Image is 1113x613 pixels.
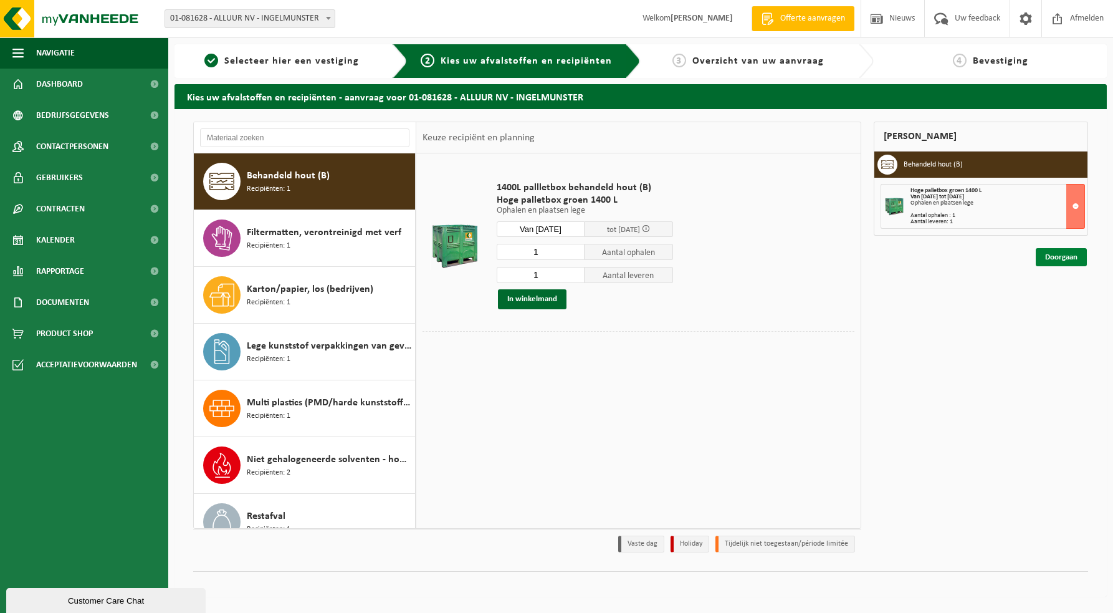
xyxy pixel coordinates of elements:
[910,193,964,200] strong: Van [DATE] tot [DATE]
[247,410,290,422] span: Recipiënten: 1
[36,131,108,162] span: Contactpersonen
[752,6,854,31] a: Offerte aanvragen
[777,12,848,25] span: Offerte aanvragen
[671,536,709,553] li: Holiday
[497,194,673,206] span: Hoge palletbox groen 1400 L
[36,193,85,224] span: Contracten
[36,162,83,193] span: Gebruikers
[194,267,416,324] button: Karton/papier, los (bedrijven) Recipiënten: 1
[672,54,686,67] span: 3
[247,225,401,240] span: Filtermatten, verontreinigd met verf
[973,56,1028,66] span: Bevestiging
[200,128,409,147] input: Materiaal zoeken
[910,219,1084,225] div: Aantal leveren: 1
[204,54,218,67] span: 1
[416,122,541,153] div: Keuze recipiënt en planning
[36,287,89,318] span: Documenten
[194,380,416,437] button: Multi plastics (PMD/harde kunststoffen/spanbanden/EPS/folie naturel/folie gemengd) Recipiënten: 1
[692,56,824,66] span: Overzicht van uw aanvraag
[36,224,75,256] span: Kalender
[194,324,416,380] button: Lege kunststof verpakkingen van gevaarlijke stoffen Recipiënten: 1
[181,54,383,69] a: 1Selecteer hier een vestiging
[247,282,373,297] span: Karton/papier, los (bedrijven)
[247,354,290,365] span: Recipiënten: 1
[497,181,673,194] span: 1400L pallletbox behandeld hout (B)
[247,509,285,524] span: Restafval
[247,240,290,252] span: Recipiënten: 1
[585,244,673,260] span: Aantal ophalen
[247,467,290,479] span: Recipiënten: 2
[36,100,109,131] span: Bedrijfsgegevens
[6,586,208,613] iframe: chat widget
[910,200,1084,206] div: Ophalen en plaatsen lege
[618,536,664,553] li: Vaste dag
[247,452,412,467] span: Niet gehalogeneerde solventen - hoogcalorisch in IBC
[874,122,1088,152] div: [PERSON_NAME]
[498,289,566,309] button: In winkelmand
[671,14,733,23] strong: [PERSON_NAME]
[36,318,93,349] span: Product Shop
[953,54,967,67] span: 4
[194,153,416,210] button: Behandeld hout (B) Recipiënten: 1
[247,339,412,354] span: Lege kunststof verpakkingen van gevaarlijke stoffen
[194,494,416,551] button: Restafval Recipiënten: 1
[247,297,290,309] span: Recipiënten: 1
[421,54,434,67] span: 2
[224,56,359,66] span: Selecteer hier een vestiging
[174,84,1107,109] h2: Kies uw afvalstoffen en recipiënten - aanvraag voor 01-081628 - ALLUUR NV - INGELMUNSTER
[904,155,963,175] h3: Behandeld hout (B)
[441,56,612,66] span: Kies uw afvalstoffen en recipiënten
[497,221,585,237] input: Selecteer datum
[1036,248,1087,266] a: Doorgaan
[36,37,75,69] span: Navigatie
[165,10,335,27] span: 01-081628 - ALLUUR NV - INGELMUNSTER
[497,206,673,215] p: Ophalen en plaatsen lege
[910,213,1084,219] div: Aantal ophalen : 1
[165,9,335,28] span: 01-081628 - ALLUUR NV - INGELMUNSTER
[36,69,83,100] span: Dashboard
[910,187,982,194] span: Hoge palletbox groen 1400 L
[585,267,673,283] span: Aantal leveren
[607,226,640,234] span: tot [DATE]
[247,395,412,410] span: Multi plastics (PMD/harde kunststoffen/spanbanden/EPS/folie naturel/folie gemengd)
[247,168,330,183] span: Behandeld hout (B)
[36,349,137,380] span: Acceptatievoorwaarden
[194,210,416,267] button: Filtermatten, verontreinigd met verf Recipiënten: 1
[194,437,416,494] button: Niet gehalogeneerde solventen - hoogcalorisch in IBC Recipiënten: 2
[36,256,84,287] span: Rapportage
[247,183,290,195] span: Recipiënten: 1
[715,536,855,553] li: Tijdelijk niet toegestaan/période limitée
[247,524,290,536] span: Recipiënten: 1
